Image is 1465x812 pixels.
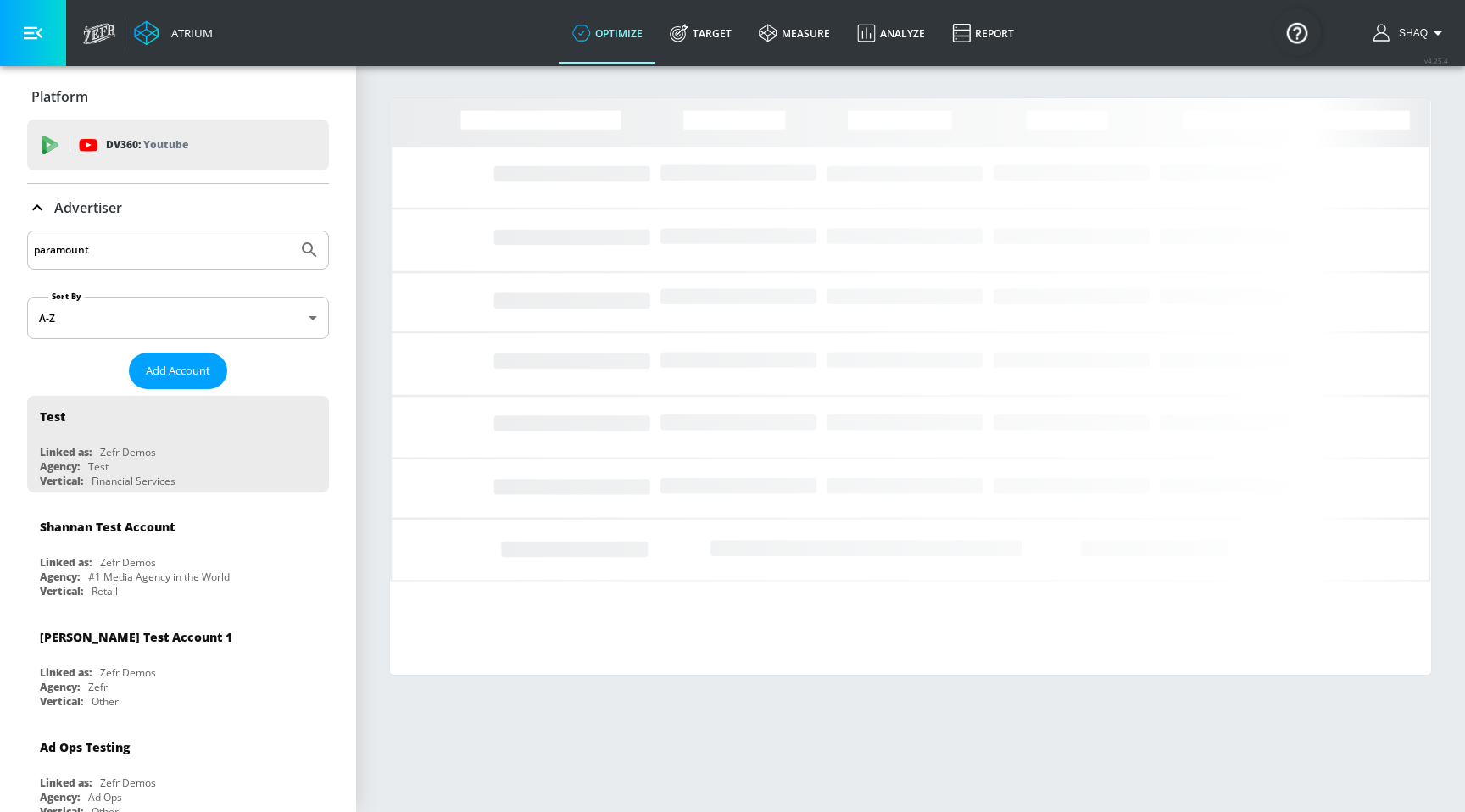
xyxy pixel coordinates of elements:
[92,584,118,598] div: Retail
[100,555,156,570] div: Zefr Demos
[27,396,329,492] div: TestLinked as:Zefr DemosAgency:TestVertical:Financial Services
[40,584,83,598] div: Vertical:
[40,474,83,488] div: Vertical:
[27,506,329,603] div: Shannan Test AccountLinked as:Zefr DemosAgency:#1 Media Agency in the WorldVertical:Retail
[40,665,92,680] div: Linked as:
[31,87,88,106] p: Platform
[88,570,230,584] div: #1 Media Agency in the World
[88,680,108,694] div: Zefr
[291,231,328,269] button: Submit Search
[92,694,119,709] div: Other
[54,198,122,217] p: Advertiser
[40,694,83,709] div: Vertical:
[27,616,329,713] div: [PERSON_NAME] Test Account 1Linked as:Zefr DemosAgency:ZefrVertical:Other
[1424,56,1448,65] span: v 4.25.4
[1392,27,1428,39] span: login as: shaquille.huang@zefr.com
[40,739,130,755] div: Ad Ops Testing
[100,665,156,680] div: Zefr Demos
[92,474,175,488] div: Financial Services
[844,3,939,64] a: Analyze
[40,570,80,584] div: Agency:
[559,3,656,64] a: optimize
[40,680,80,694] div: Agency:
[100,776,156,790] div: Zefr Demos
[745,3,844,64] a: measure
[27,184,329,231] div: Advertiser
[40,629,232,645] div: [PERSON_NAME] Test Account 1
[1373,23,1448,43] button: Shaq
[100,445,156,459] div: Zefr Demos
[40,459,80,474] div: Agency:
[88,459,109,474] div: Test
[48,291,85,302] label: Sort By
[40,790,80,804] div: Agency:
[88,790,122,804] div: Ad Ops
[27,297,329,339] div: A-Z
[40,519,175,535] div: Shannan Test Account
[129,353,227,389] button: Add Account
[40,555,92,570] div: Linked as:
[146,361,210,381] span: Add Account
[1273,8,1321,56] button: Open Resource Center
[134,20,213,46] a: Atrium
[656,3,745,64] a: Target
[27,73,329,120] div: Platform
[27,120,329,170] div: DV360: Youtube
[939,3,1028,64] a: Report
[40,409,65,425] div: Test
[34,239,291,261] input: Search by name
[40,776,92,790] div: Linked as:
[40,445,92,459] div: Linked as:
[106,136,188,154] p: DV360:
[143,136,188,153] p: Youtube
[164,25,213,41] div: Atrium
